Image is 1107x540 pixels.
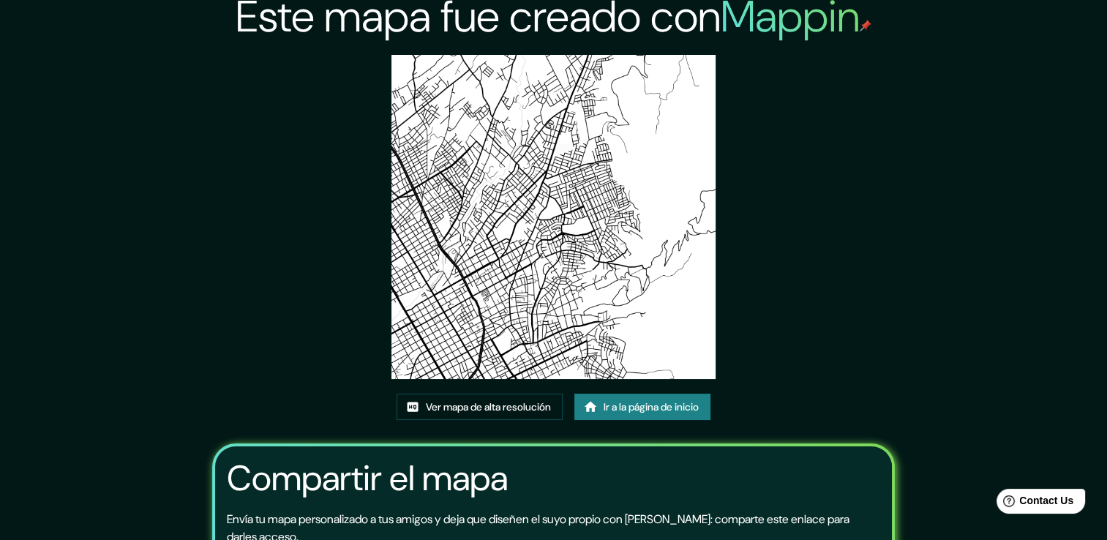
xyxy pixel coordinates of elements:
a: Ir a la página de inicio [574,394,710,421]
font: Ver mapa de alta resolución [426,398,551,416]
a: Ver mapa de alta resolución [397,394,563,421]
img: mappin-pin [860,20,871,31]
img: created-map [391,55,716,379]
font: Ir a la página de inicio [604,398,699,416]
h3: Compartir el mapa [227,458,508,499]
iframe: Help widget launcher [977,483,1091,524]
